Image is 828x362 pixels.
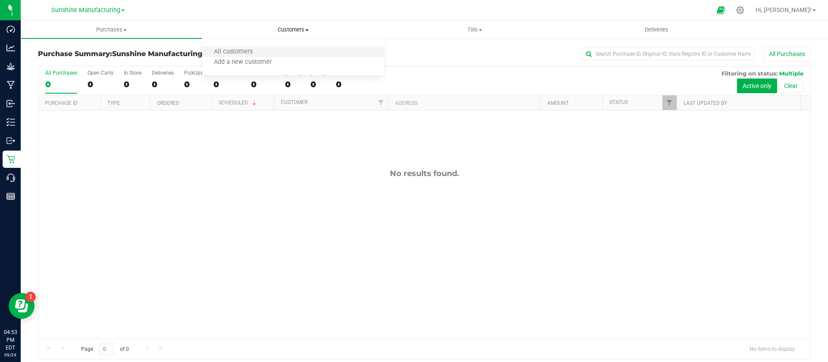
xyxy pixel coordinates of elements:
[743,343,802,356] span: No items to display
[281,99,307,105] a: Customer
[88,79,113,89] div: 0
[112,50,202,58] span: Sunshine Manufacturing
[6,25,15,34] inline-svg: Dashboard
[88,70,113,76] div: Open Carts
[38,50,295,58] h3: Purchase Summary:
[6,44,15,52] inline-svg: Analytics
[684,100,727,106] a: Last Updated By
[662,95,677,110] a: Filter
[45,70,77,76] div: All Purchases
[251,79,275,89] div: 0
[779,70,803,77] span: Multiple
[202,59,283,66] span: Add a new customer
[107,100,120,106] a: Type
[756,6,812,13] span: Hi, [PERSON_NAME]!
[310,79,326,89] div: 0
[6,192,15,201] inline-svg: Reports
[202,26,384,34] span: Customers
[609,99,628,105] a: Status
[582,47,755,60] input: Search Purchase ID, Original ID, State Registry ID or Customer Name...
[21,21,202,39] a: Purchases
[384,26,565,34] span: Tills
[38,169,810,178] div: No results found.
[74,343,136,356] span: Page of 0
[4,328,17,352] p: 04:53 PM EDT
[124,70,141,76] div: In Store
[25,292,36,302] iframe: Resource center unread badge
[6,81,15,89] inline-svg: Manufacturing
[547,100,569,106] a: Amount
[219,100,258,106] a: Scheduled
[45,100,78,106] a: Purchase ID
[51,6,120,14] span: Sunshine Manufacturing
[285,79,300,89] div: 0
[336,79,368,89] div: 0
[152,79,174,89] div: 0
[9,293,34,319] iframe: Resource center
[6,136,15,145] inline-svg: Outbound
[202,48,264,56] span: All customers
[6,62,15,71] inline-svg: Grow
[6,173,15,182] inline-svg: Call Center
[778,79,803,93] button: Clear
[373,95,388,110] a: Filter
[721,70,778,77] span: Filtering on status:
[157,100,179,106] a: Ordered
[4,352,17,358] p: 09/24
[124,79,141,89] div: 0
[184,70,203,76] div: PickUps
[6,118,15,126] inline-svg: Inventory
[184,79,203,89] div: 0
[213,79,241,89] div: 0
[763,47,811,61] button: All Purchases
[384,21,565,39] a: Tills
[566,21,747,39] a: Deliveries
[735,6,746,14] div: Manage settings
[6,99,15,108] inline-svg: Inbound
[6,155,15,164] inline-svg: Retail
[633,26,680,34] span: Deliveries
[21,26,202,34] span: Purchases
[45,79,77,89] div: 0
[711,2,731,19] span: Open Ecommerce Menu
[202,21,384,39] a: Customers All customers Add a new customer
[737,79,777,93] button: Active only
[152,70,174,76] div: Deliveries
[388,95,540,110] th: Address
